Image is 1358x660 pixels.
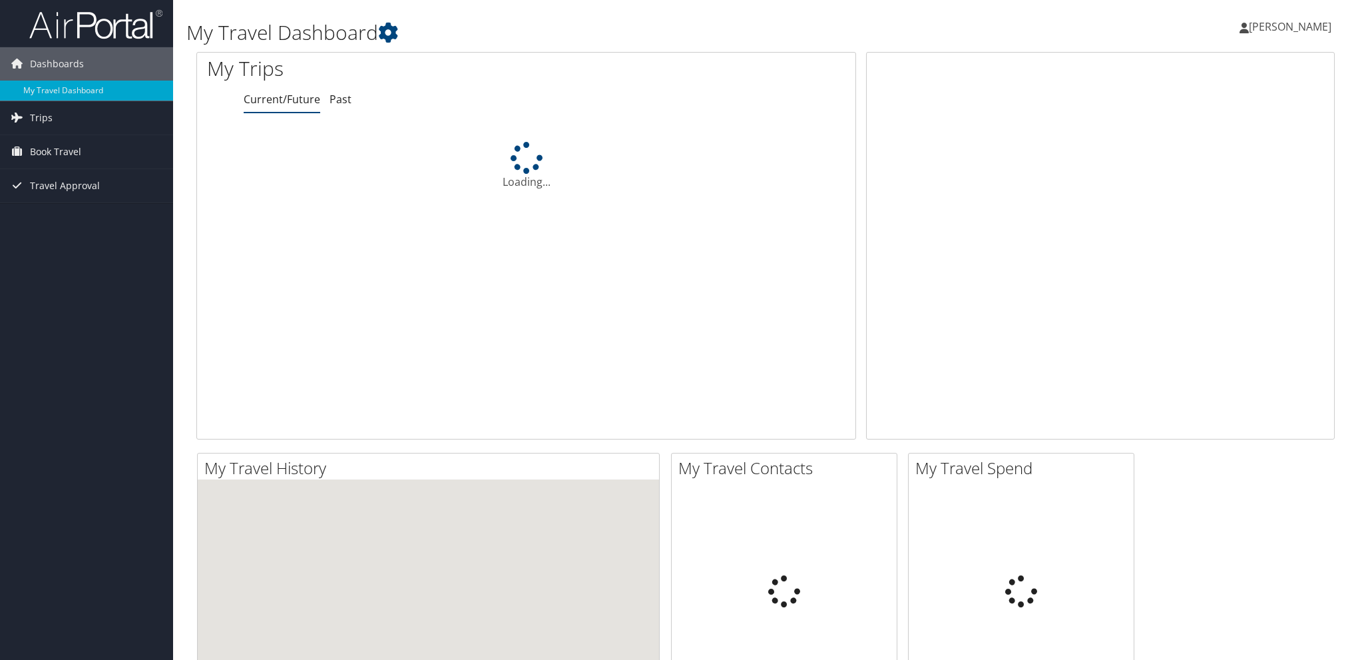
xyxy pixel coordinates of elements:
[915,457,1134,480] h2: My Travel Spend
[30,169,100,202] span: Travel Approval
[29,9,162,40] img: airportal-logo.png
[204,457,659,480] h2: My Travel History
[207,55,571,83] h1: My Trips
[30,135,81,168] span: Book Travel
[244,92,320,107] a: Current/Future
[678,457,897,480] h2: My Travel Contacts
[330,92,351,107] a: Past
[197,142,855,190] div: Loading...
[1240,7,1345,47] a: [PERSON_NAME]
[30,47,84,81] span: Dashboards
[30,101,53,135] span: Trips
[186,19,959,47] h1: My Travel Dashboard
[1249,19,1331,34] span: [PERSON_NAME]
